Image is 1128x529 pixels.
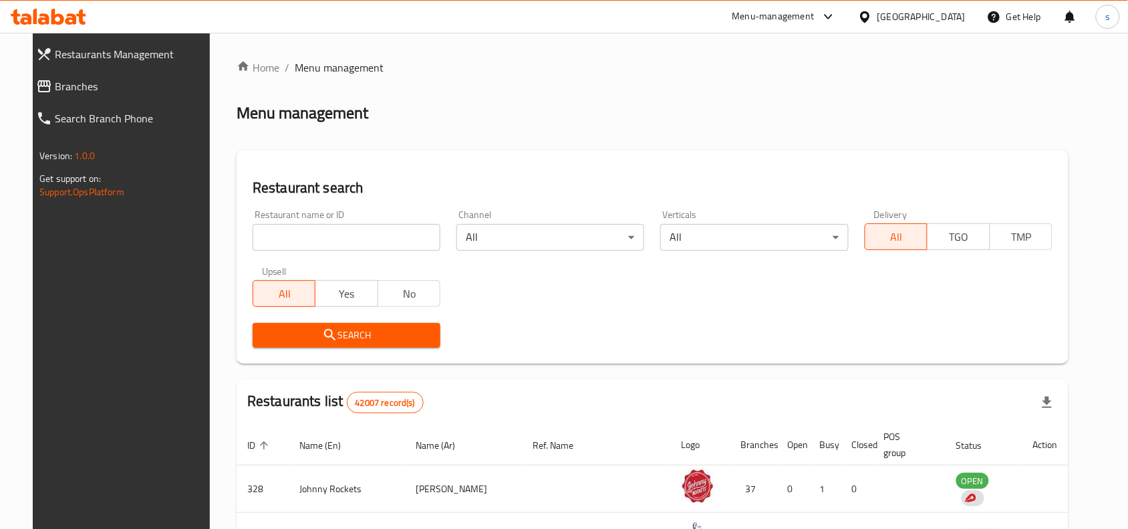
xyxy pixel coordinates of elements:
[378,280,440,307] button: No
[253,323,440,348] button: Search
[1022,425,1069,465] th: Action
[25,38,221,70] a: Restaurants Management
[996,227,1047,247] span: TMP
[55,78,210,94] span: Branches
[39,170,101,187] span: Get support on:
[262,267,287,276] label: Upsell
[777,465,809,513] td: 0
[259,284,310,304] span: All
[39,147,72,165] span: Version:
[670,425,730,465] th: Logo
[299,437,358,453] span: Name (En)
[730,425,777,465] th: Branches
[964,492,976,504] img: delivery hero logo
[730,465,777,513] td: 37
[25,70,221,102] a: Branches
[237,60,1069,76] nav: breadcrumb
[660,224,848,251] div: All
[295,60,384,76] span: Menu management
[263,327,430,344] span: Search
[456,224,644,251] div: All
[347,392,424,413] div: Total records count
[871,227,922,247] span: All
[681,469,714,503] img: Johnny Rockets
[933,227,984,247] span: TGO
[884,429,930,461] span: POS group
[416,437,473,453] span: Name (Ar)
[841,425,873,465] th: Closed
[1031,387,1063,419] div: Export file
[841,465,873,513] td: 0
[874,210,907,219] label: Delivery
[237,60,279,76] a: Home
[247,437,273,453] span: ID
[809,465,841,513] td: 1
[927,223,990,250] button: TGO
[315,280,378,307] button: Yes
[285,60,289,76] li: /
[55,46,210,62] span: Restaurants Management
[777,425,809,465] th: Open
[253,224,440,251] input: Search for restaurant name or ID..
[237,102,368,124] h2: Menu management
[533,437,591,453] span: Ref. Name
[877,9,966,24] div: [GEOGRAPHIC_DATA]
[956,437,1000,453] span: Status
[962,490,984,506] div: Indicates that the vendor menu management has been moved to DH Catalog service
[55,110,210,126] span: Search Branch Phone
[384,284,435,304] span: No
[25,102,221,134] a: Search Branch Phone
[237,465,289,513] td: 328
[1105,9,1110,24] span: s
[74,147,95,165] span: 1.0.0
[809,425,841,465] th: Busy
[865,223,928,250] button: All
[247,391,424,413] h2: Restaurants list
[956,473,989,489] span: OPEN
[406,465,522,513] td: [PERSON_NAME]
[253,178,1052,198] h2: Restaurant search
[289,465,406,513] td: Johnny Rockets
[732,9,815,25] div: Menu-management
[990,223,1052,250] button: TMP
[39,183,124,201] a: Support.OpsPlatform
[253,280,315,307] button: All
[347,397,423,409] span: 42007 record(s)
[321,284,372,304] span: Yes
